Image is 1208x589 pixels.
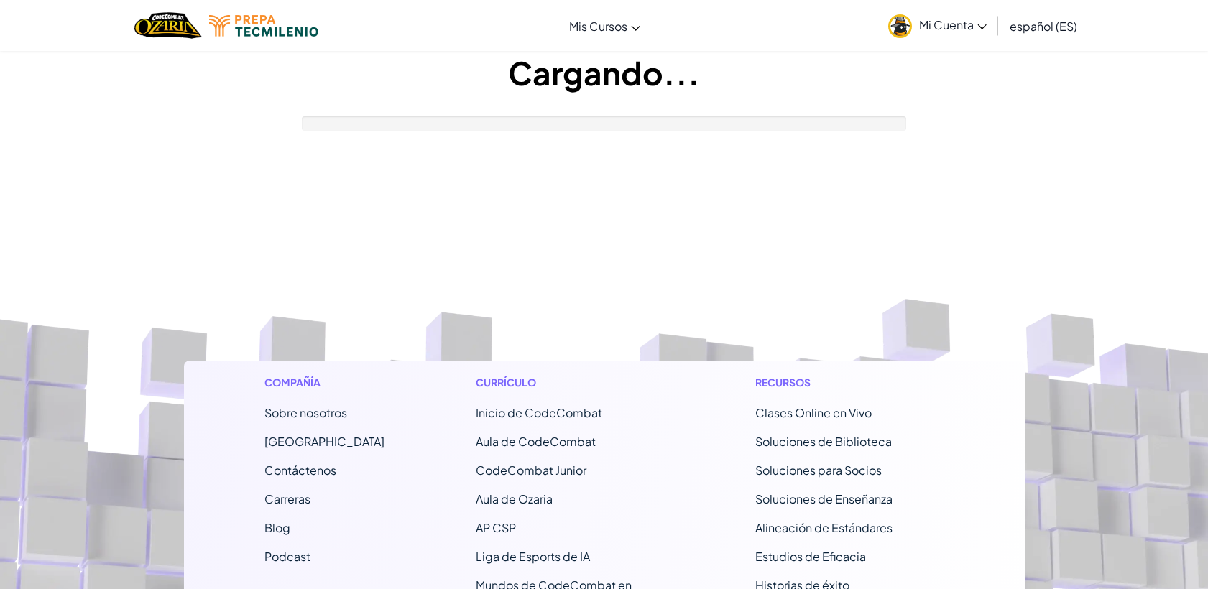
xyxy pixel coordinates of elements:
img: Home [134,11,201,40]
a: Aula de CodeCombat [476,434,596,449]
img: avatar [888,14,912,38]
a: Carreras [264,491,310,506]
a: español (ES) [1002,6,1084,45]
a: Podcast [264,549,310,564]
a: Ozaria by CodeCombat logo [134,11,201,40]
a: Soluciones de Biblioteca [755,434,892,449]
span: Contáctenos [264,463,336,478]
h1: Recursos [755,375,944,390]
a: Liga de Esports de IA [476,549,590,564]
span: Mi Cuenta [919,17,987,32]
h1: Compañía [264,375,384,390]
a: Mis Cursos [562,6,647,45]
a: Sobre nosotros [264,405,347,420]
a: Blog [264,520,290,535]
a: CodeCombat Junior [476,463,586,478]
h1: Currículo [476,375,665,390]
a: Soluciones de Enseñanza [755,491,893,506]
a: Clases Online en Vivo [755,405,872,420]
a: Mi Cuenta [881,3,994,48]
img: Tecmilenio logo [209,15,318,37]
span: español (ES) [1010,19,1077,34]
a: AP CSP [476,520,516,535]
a: Alineación de Estándares [755,520,893,535]
span: Inicio de CodeCombat [476,405,602,420]
span: Mis Cursos [569,19,627,34]
a: Aula de Ozaria [476,491,553,506]
a: Estudios de Eficacia [755,549,866,564]
a: [GEOGRAPHIC_DATA] [264,434,384,449]
a: Soluciones para Socios [755,463,882,478]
